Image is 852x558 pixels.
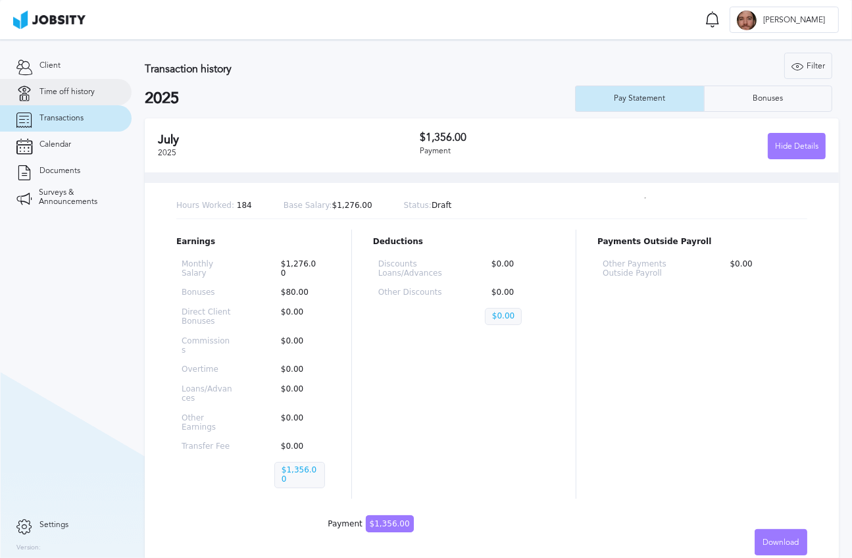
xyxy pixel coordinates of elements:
span: Transactions [39,114,84,123]
img: ab4bad089aa723f57921c736e9817d99.png [13,11,86,29]
button: Pay Statement [575,86,703,112]
span: $1,356.00 [366,515,414,532]
p: Transfer Fee [182,442,232,451]
span: Surveys & Announcements [39,188,115,207]
div: Hide Details [768,134,825,160]
p: $0.00 [485,308,522,325]
p: $1,276.00 [284,201,372,211]
div: C [737,11,757,30]
p: Commissions [182,337,232,355]
div: Pay Statement [608,94,672,103]
span: 2025 [158,148,176,157]
span: Base Salary: [284,201,332,210]
h3: Transaction history [145,63,520,75]
span: Status: [404,201,432,210]
p: Other Earnings [182,414,232,432]
span: Client [39,61,61,70]
span: Calendar [39,140,71,149]
p: $0.00 [274,385,325,403]
button: C[PERSON_NAME] [730,7,839,33]
p: $0.00 [485,288,549,297]
p: Direct Client Bonuses [182,308,232,326]
p: Loans/Advances [182,385,232,403]
span: [PERSON_NAME] [757,16,832,25]
p: Other Payments Outside Payroll [603,260,681,278]
p: Earnings [176,238,330,247]
div: Bonuses [746,94,789,103]
p: Monthly Salary [182,260,232,278]
span: Settings [39,520,68,530]
button: Download [755,529,807,555]
p: $1,356.00 [274,462,325,488]
p: Other Discounts [378,288,443,297]
p: $0.00 [274,365,325,374]
p: Overtime [182,365,232,374]
p: Draft [404,201,452,211]
h3: $1,356.00 [420,132,622,143]
span: Documents [39,166,80,176]
p: $0.00 [485,260,549,278]
p: $0.00 [274,442,325,451]
p: $0.00 [724,260,802,278]
button: Hide Details [768,133,826,159]
p: $0.00 [274,308,325,326]
label: Version: [16,544,41,552]
h2: 2025 [145,89,575,108]
span: Download [763,538,799,547]
p: Payments Outside Payroll [597,238,807,247]
p: 184 [176,201,252,211]
div: Payment [328,520,413,529]
span: Hours Worked: [176,201,234,210]
p: Deductions [373,238,555,247]
div: Filter [785,53,832,80]
h2: July [158,133,420,147]
p: $0.00 [274,414,325,432]
button: Bonuses [704,86,832,112]
p: Discounts Loans/Advances [378,260,443,278]
div: Payment [420,147,622,156]
span: Time off history [39,88,95,97]
button: Filter [784,53,832,79]
p: $0.00 [274,337,325,355]
p: $1,276.00 [274,260,325,278]
p: Bonuses [182,288,232,297]
p: $80.00 [274,288,325,297]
